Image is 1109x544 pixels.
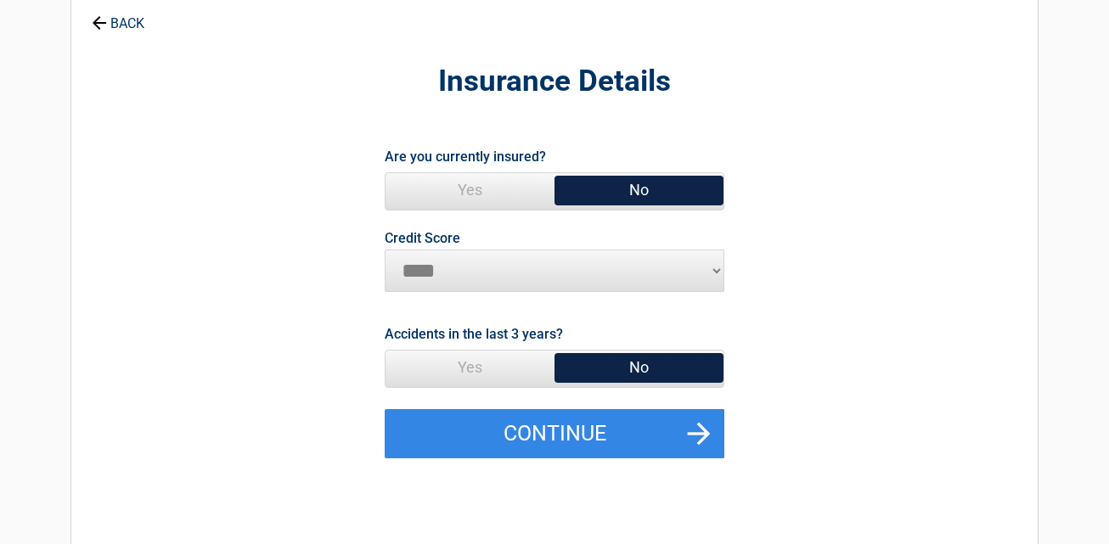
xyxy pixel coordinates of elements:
span: Yes [386,173,554,207]
label: Accidents in the last 3 years? [385,322,563,345]
label: Are you currently insured? [385,145,546,168]
a: BACK [88,1,148,31]
span: No [554,351,723,384]
button: Continue [385,409,724,458]
h2: Insurance Details [165,62,944,102]
span: No [554,173,723,207]
label: Credit Score [385,232,460,245]
span: Yes [386,351,554,384]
